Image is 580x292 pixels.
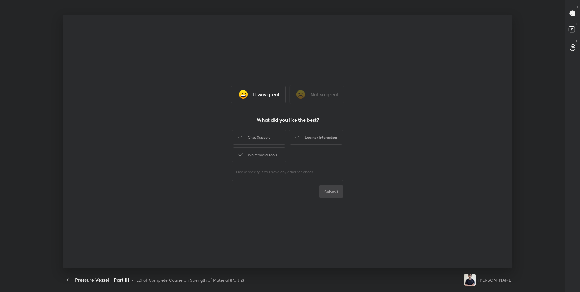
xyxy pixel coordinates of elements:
p: G [576,39,578,43]
h3: Not so great [310,91,339,98]
div: Chat Support [232,130,286,145]
img: grinning_face_with_smiling_eyes_cmp.gif [237,88,249,100]
div: Whiteboard Tools [232,147,286,162]
div: [PERSON_NAME] [478,277,512,283]
img: frowning_face_cmp.gif [295,88,307,100]
h3: What did you like the best? [257,116,319,124]
img: 3a38f146e3464b03b24dd93f76ec5ac5.jpg [464,274,476,286]
p: D [576,22,578,26]
div: Learner Interaction [289,130,343,145]
h3: It was great [253,91,280,98]
div: • [132,277,134,283]
div: Pressure Vessel - Part III [75,276,129,284]
div: L21 of Complete Course on Strength of Material (Part 2) [136,277,244,283]
p: T [577,5,578,9]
